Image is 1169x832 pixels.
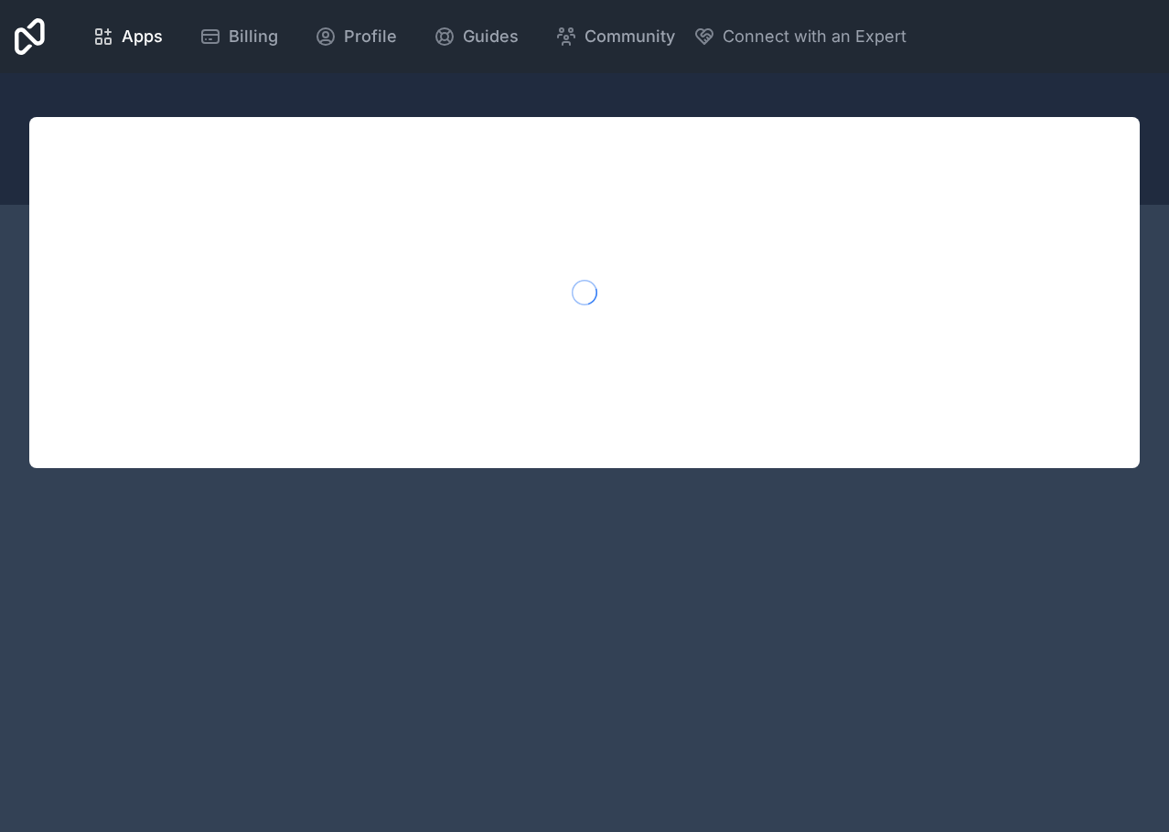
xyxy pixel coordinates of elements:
[344,24,397,49] span: Profile
[78,16,177,57] a: Apps
[185,16,293,57] a: Billing
[229,24,278,49] span: Billing
[300,16,412,57] a: Profile
[463,24,519,49] span: Guides
[122,24,163,49] span: Apps
[419,16,533,57] a: Guides
[541,16,690,57] a: Community
[693,24,906,49] button: Connect with an Expert
[584,24,675,49] span: Community
[723,24,906,49] span: Connect with an Expert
